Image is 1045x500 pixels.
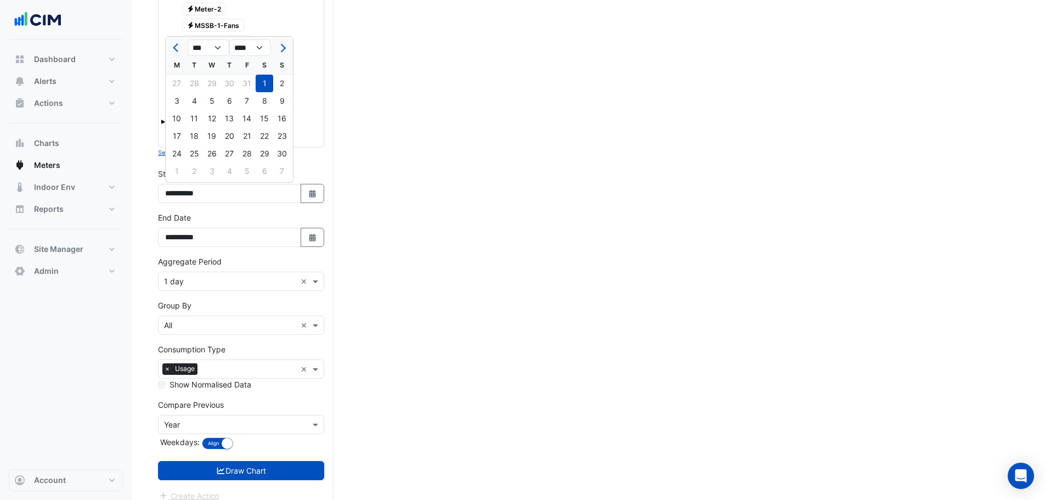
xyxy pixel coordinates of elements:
span: Charts [34,138,59,149]
div: 11 [185,110,203,127]
div: 17 [168,127,185,145]
div: 23 [273,127,291,145]
span: × [162,363,172,374]
label: Start Date [158,168,195,179]
div: 14 [238,110,256,127]
span: Meter-2 [182,3,227,16]
div: 3 [168,92,185,110]
div: Wednesday, July 3, 2024 [203,162,221,180]
div: 16 [273,110,291,127]
app-icon: Alerts [14,76,25,87]
div: Wednesday, June 19, 2024 [203,127,221,145]
app-icon: Dashboard [14,54,25,65]
div: 19 [203,127,221,145]
span: MSSB-1-Fans [182,19,245,32]
button: Charts [9,132,123,154]
button: Previous month [170,39,183,57]
div: 29 [203,75,221,92]
button: Select Reportable [158,148,208,158]
div: 10 [168,110,185,127]
div: Sunday, June 30, 2024 [273,145,291,162]
fa-icon: Electricity [187,21,195,29]
span: Clear [301,363,310,375]
span: Site Manager [34,244,83,255]
img: Company Logo [13,9,63,31]
div: 28 [185,75,203,92]
span: Reports [34,204,64,215]
label: Consumption Type [158,344,225,355]
div: Friday, June 28, 2024 [238,145,256,162]
fa-icon: Select Date [308,189,318,198]
div: 2 [185,162,203,180]
div: Sunday, June 2, 2024 [273,75,291,92]
div: Wednesday, June 5, 2024 [203,92,221,110]
div: Thursday, July 4, 2024 [221,162,238,180]
span: MSSB-1-Heater [182,35,251,48]
div: W [203,57,221,74]
span: Alerts [34,76,57,87]
div: 4 [185,92,203,110]
span: Clear [301,319,310,331]
fa-icon: Electricity [187,5,195,13]
div: Tuesday, May 28, 2024 [185,75,203,92]
button: Reports [9,198,123,220]
button: Dashboard [9,48,123,70]
div: 3 [203,162,221,180]
button: Site Manager [9,238,123,260]
div: 7 [238,92,256,110]
button: Next month [275,39,289,57]
div: 22 [256,127,273,145]
div: 27 [221,145,238,162]
div: Tuesday, June 18, 2024 [185,127,203,145]
div: 1 [168,162,185,180]
div: 29 [256,145,273,162]
div: 6 [221,92,238,110]
span: Dashboard [34,54,76,65]
div: Saturday, July 6, 2024 [256,162,273,180]
div: Thursday, June 27, 2024 [221,145,238,162]
label: End Date [158,212,191,223]
div: 25 [185,145,203,162]
div: Thursday, June 6, 2024 [221,92,238,110]
div: 30 [221,75,238,92]
select: Select year [229,40,271,56]
div: F [238,57,256,74]
div: Monday, July 1, 2024 [168,162,185,180]
div: 24 [168,145,185,162]
label: Group By [158,300,191,311]
label: Weekdays: [158,436,200,448]
div: Saturday, June 22, 2024 [256,127,273,145]
div: Saturday, June 29, 2024 [256,145,273,162]
div: Monday, June 3, 2024 [168,92,185,110]
button: Alerts [9,70,123,92]
span: Actions [34,98,63,109]
span: Usage [172,363,197,374]
div: Wednesday, May 29, 2024 [203,75,221,92]
div: 5 [203,92,221,110]
div: 2 [273,75,291,92]
div: 8 [256,92,273,110]
button: Actions [9,92,123,114]
span: Clear [301,276,310,287]
app-icon: Reports [14,204,25,215]
button: Account [9,469,123,491]
app-icon: Meters [14,160,25,171]
div: Friday, June 14, 2024 [238,110,256,127]
div: 5 [238,162,256,180]
div: Saturday, June 8, 2024 [256,92,273,110]
div: 26 [203,145,221,162]
span: Meters [34,160,60,171]
div: Monday, June 24, 2024 [168,145,185,162]
div: Monday, May 27, 2024 [168,75,185,92]
div: 20 [221,127,238,145]
select: Select month [188,40,229,56]
div: Thursday, June 13, 2024 [221,110,238,127]
div: Friday, June 21, 2024 [238,127,256,145]
div: S [256,57,273,74]
div: Tuesday, June 25, 2024 [185,145,203,162]
span: Indoor Env [34,182,75,193]
app-icon: Actions [14,98,25,109]
small: Select Reportable [158,149,208,156]
div: Wednesday, June 12, 2024 [203,110,221,127]
div: 27 [168,75,185,92]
